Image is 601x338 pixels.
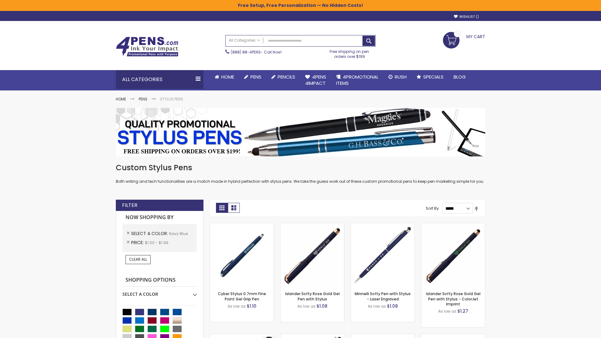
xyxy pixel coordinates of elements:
span: As low as [297,304,316,309]
a: Islander Softy Rose Gold Gel Pen with Stylus-Navy Blue [280,223,344,228]
a: Rush [383,70,412,84]
a: Minnelli Softy Pen with Stylus - Laser Engraved [355,291,411,301]
strong: Filter [122,202,137,209]
a: Wishlist [454,14,479,19]
span: Pens [250,74,261,80]
span: Rush [395,74,407,80]
a: Islander Softy Rose Gold Gel Pen with Stylus - ColorJet Imprint [426,291,480,306]
span: Price [131,239,145,246]
span: $1.08 [387,303,398,309]
span: Home [221,74,234,80]
span: Pencils [278,74,295,80]
a: All Categories [226,35,263,46]
a: Islander Softy Rose Gold Gel Pen with Stylus - ColorJet Imprint-Navy Blue [421,223,485,228]
span: 4Pens 4impact [305,74,326,86]
a: (888) 88-4PENS [231,49,261,55]
img: Islander Softy Rose Gold Gel Pen with Stylus - ColorJet Imprint-Navy Blue [421,223,485,287]
strong: Shopping Options [122,274,197,287]
span: Clear All [129,257,147,262]
span: As low as [228,304,246,309]
span: Navy Blue [169,231,188,236]
div: All Categories [116,70,203,89]
a: Cyber Stylus 0.7mm Fine Point Gel Grip Pen-Navy Blue [210,223,274,228]
label: Sort By [426,206,439,211]
span: As low as [368,304,386,309]
strong: Grid [216,203,228,213]
img: Cyber Stylus 0.7mm Fine Point Gel Grip Pen-Navy Blue [210,223,274,287]
a: Clear All [126,255,151,264]
img: Islander Softy Rose Gold Gel Pen with Stylus-Navy Blue [280,223,344,287]
img: 4Pens Custom Pens and Promotional Products [116,37,178,57]
span: As low as [438,309,456,314]
span: Specials [423,74,444,80]
strong: Stylus Pens [160,96,183,102]
div: Select A Color [122,287,197,297]
span: Blog [454,74,466,80]
a: Pens [239,70,266,84]
span: $1.10 [247,303,256,309]
a: Islander Softy Rose Gold Gel Pen with Stylus [285,291,340,301]
a: Pencils [266,70,300,84]
a: Cyber Stylus 0.7mm Fine Point Gel Grip Pen [218,291,266,301]
div: Both writing and tech functionalities are a match made in hybrid perfection with stylus pens. We ... [116,163,485,184]
span: $1.00 - $1.99 [145,240,168,245]
span: 4PROMOTIONAL ITEMS [336,74,378,86]
span: $1.27 [457,308,468,314]
span: All Categories [229,38,260,43]
a: Minnelli Softy Pen with Stylus - Laser Engraved-Navy Blue [351,223,414,228]
a: Home [116,96,126,102]
a: 4Pens4impact [300,70,331,90]
a: Pens [139,96,147,102]
a: Blog [449,70,471,84]
a: Specials [412,70,449,84]
h1: Custom Stylus Pens [116,163,485,173]
span: - Call Now! [231,49,282,55]
span: Select A Color [131,230,169,237]
a: Home [210,70,239,84]
img: Stylus Pens [116,108,485,156]
div: Free shipping on pen orders over $199 [323,47,376,59]
a: 4PROMOTIONALITEMS [331,70,383,90]
img: Minnelli Softy Pen with Stylus - Laser Engraved-Navy Blue [351,223,414,287]
span: $1.08 [316,303,327,309]
strong: Now Shopping by [122,211,197,224]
